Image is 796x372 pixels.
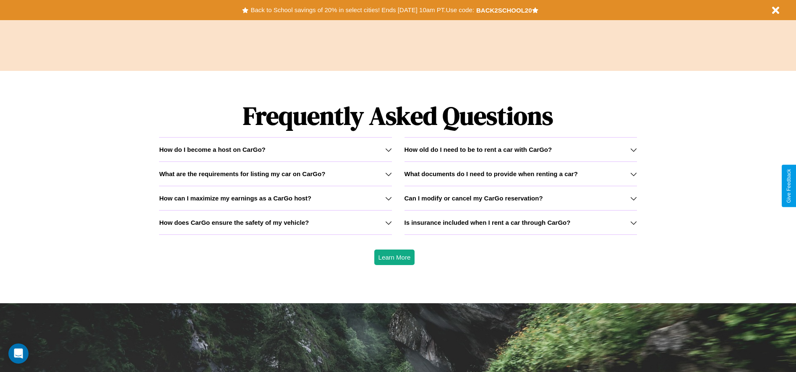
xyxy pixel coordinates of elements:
[405,146,552,153] h3: How old do I need to be to rent a car with CarGo?
[159,94,637,137] h1: Frequently Asked Questions
[248,4,476,16] button: Back to School savings of 20% in select cities! Ends [DATE] 10am PT.Use code:
[405,195,543,202] h3: Can I modify or cancel my CarGo reservation?
[159,195,311,202] h3: How can I maximize my earnings as a CarGo host?
[786,169,792,203] div: Give Feedback
[8,343,29,364] div: Open Intercom Messenger
[405,219,571,226] h3: Is insurance included when I rent a car through CarGo?
[405,170,578,177] h3: What documents do I need to provide when renting a car?
[374,250,415,265] button: Learn More
[476,7,532,14] b: BACK2SCHOOL20
[159,219,309,226] h3: How does CarGo ensure the safety of my vehicle?
[159,170,325,177] h3: What are the requirements for listing my car on CarGo?
[159,146,265,153] h3: How do I become a host on CarGo?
